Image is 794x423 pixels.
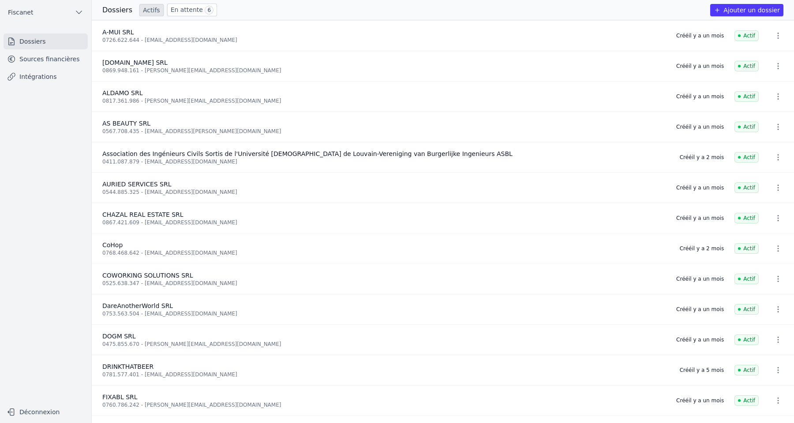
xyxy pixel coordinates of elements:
div: 0753.563.504 - [EMAIL_ADDRESS][DOMAIN_NAME] [102,310,666,317]
div: 0567.708.435 - [EMAIL_ADDRESS][PERSON_NAME][DOMAIN_NAME] [102,128,666,135]
button: Fiscanet [4,5,88,19]
div: Créé il y a un mois [676,63,724,70]
span: DareAnotherWorld SRL [102,302,173,309]
span: Actif [734,182,759,193]
span: Actif [734,334,759,345]
a: Sources financières [4,51,88,67]
div: 0867.421.609 - [EMAIL_ADDRESS][DOMAIN_NAME] [102,219,666,226]
span: CoHop [102,241,123,249]
div: Créé il y a un mois [676,93,724,100]
span: Actif [734,304,759,315]
a: Dossiers [4,33,88,49]
div: 0869.948.161 - [PERSON_NAME][EMAIL_ADDRESS][DOMAIN_NAME] [102,67,666,74]
div: Créé il y a un mois [676,215,724,222]
span: FIXABL SRL [102,393,138,401]
span: Actif [734,243,759,254]
div: 0475.855.670 - [PERSON_NAME][EMAIL_ADDRESS][DOMAIN_NAME] [102,341,666,348]
span: Actif [734,213,759,223]
span: ALDAMO SRL [102,89,142,96]
button: Ajouter un dossier [710,4,783,16]
button: Déconnexion [4,405,88,419]
div: 0768.468.642 - [EMAIL_ADDRESS][DOMAIN_NAME] [102,249,669,256]
span: [DOMAIN_NAME] SRL [102,59,168,66]
span: Actif [734,61,759,71]
div: 0544.885.325 - [EMAIL_ADDRESS][DOMAIN_NAME] [102,189,666,196]
span: CHAZAL REAL ESTATE SRL [102,211,184,218]
span: DOGM SRL [102,333,136,340]
span: Actif [734,122,759,132]
div: 0781.577.401 - [EMAIL_ADDRESS][DOMAIN_NAME] [102,371,669,378]
div: Créé il y a un mois [676,184,724,191]
span: A-MUI SRL [102,29,134,36]
a: Intégrations [4,69,88,85]
span: Actif [734,91,759,102]
div: Créé il y a un mois [676,397,724,404]
span: COWORKING SOLUTIONS SRL [102,272,193,279]
span: Actif [734,152,759,163]
span: AURIED SERVICES SRL [102,181,172,188]
span: Actif [734,274,759,284]
div: Créé il y a 2 mois [680,245,724,252]
span: Fiscanet [8,8,33,17]
div: Créé il y a 2 mois [680,154,724,161]
span: Actif [734,30,759,41]
div: Créé il y a un mois [676,336,724,343]
span: Actif [734,395,759,406]
span: Actif [734,365,759,375]
div: Créé il y a un mois [676,275,724,282]
a: Actifs [139,4,164,16]
span: Association des Ingénieurs Civils Sortis de l'Université [DEMOGRAPHIC_DATA] de Louvain-Vereniging... [102,150,513,157]
div: Créé il y a un mois [676,306,724,313]
div: 0726.622.644 - [EMAIL_ADDRESS][DOMAIN_NAME] [102,37,666,44]
div: Créé il y a un mois [676,123,724,130]
div: 0411.087.879 - [EMAIL_ADDRESS][DOMAIN_NAME] [102,158,669,165]
div: 0760.786.242 - [PERSON_NAME][EMAIL_ADDRESS][DOMAIN_NAME] [102,401,666,408]
div: Créé il y a 5 mois [680,367,724,374]
span: AS BEAUTY SRL [102,120,150,127]
div: 0817.361.986 - [PERSON_NAME][EMAIL_ADDRESS][DOMAIN_NAME] [102,97,666,104]
h3: Dossiers [102,5,132,15]
span: DRINKTHATBEER [102,363,154,370]
div: 0525.638.347 - [EMAIL_ADDRESS][DOMAIN_NAME] [102,280,666,287]
span: 6 [205,6,213,15]
div: Créé il y a un mois [676,32,724,39]
a: En attente 6 [167,4,217,16]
